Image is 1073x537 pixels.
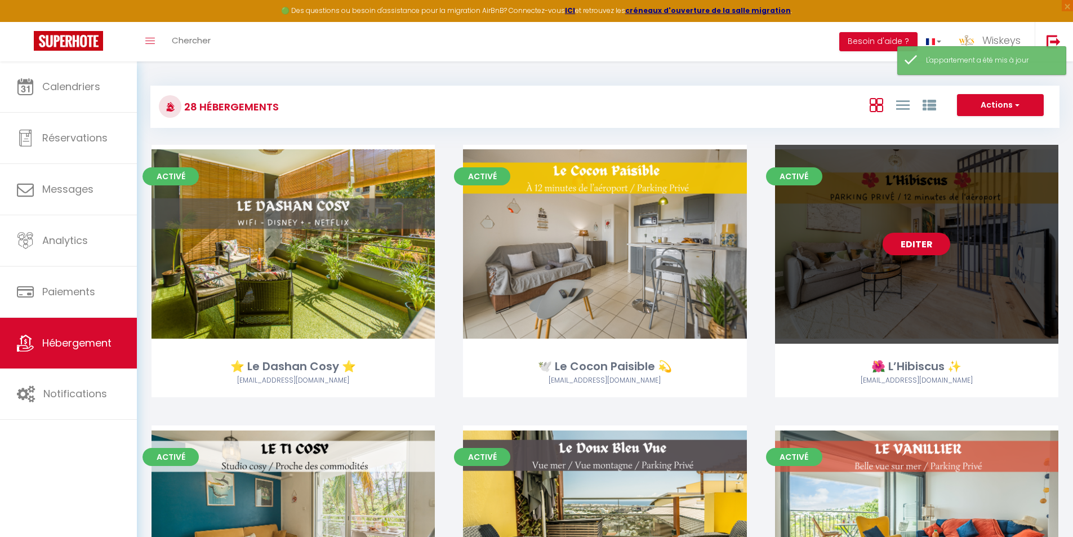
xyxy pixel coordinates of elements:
span: Activé [143,448,199,466]
button: Ouvrir le widget de chat LiveChat [9,5,43,38]
a: créneaux d'ouverture de la salle migration [625,6,791,15]
span: Activé [454,448,510,466]
span: Activé [454,167,510,185]
button: Actions [957,94,1044,117]
span: Réservations [42,131,108,145]
span: Activé [766,167,822,185]
div: 🕊️ Le Cocon Paisible 💫 [463,358,746,375]
span: Calendriers [42,79,100,94]
span: Activé [766,448,822,466]
span: Activé [143,167,199,185]
button: Besoin d'aide ? [839,32,918,51]
div: ⭐ Le Dashan Cosy ⭐ [152,358,435,375]
span: Notifications [43,387,107,401]
a: Vue par Groupe [923,95,936,114]
span: Wiskeys [982,33,1021,47]
span: Paiements [42,285,95,299]
span: Hébergement [42,336,112,350]
div: Airbnb [152,375,435,386]
a: Editer [883,233,950,255]
img: ... [958,32,975,49]
a: Vue en Box [870,95,883,114]
div: Airbnb [463,375,746,386]
div: L'appartement a été mis à jour [926,55,1054,66]
div: 🌺 L’Hibiscus ✨ [775,358,1058,375]
a: ... Wiskeys [950,22,1035,61]
div: Airbnb [775,375,1058,386]
span: Chercher [172,34,211,46]
h3: 28 Hébergements [181,94,279,119]
span: Messages [42,182,94,196]
span: Analytics [42,233,88,247]
a: Vue en Liste [896,95,910,114]
a: Chercher [163,22,219,61]
img: logout [1047,34,1061,48]
img: Super Booking [34,31,103,51]
a: ICI [565,6,575,15]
